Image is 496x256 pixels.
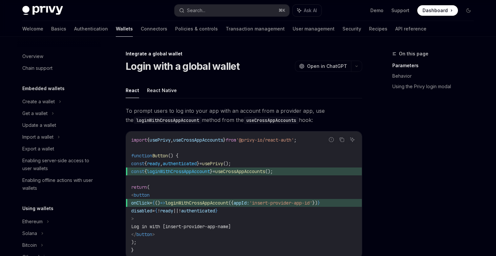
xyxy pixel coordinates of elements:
span: function [131,153,152,159]
img: dark logo [22,6,63,15]
span: Open in ChatGPT [307,63,347,69]
div: Solana [22,229,37,237]
div: Overview [22,52,43,60]
span: const [131,161,144,167]
button: Copy the contents from the code block [338,135,346,144]
a: Enabling offline actions with user wallets [17,174,101,194]
span: } [223,137,226,143]
button: React [126,83,139,98]
a: Export a wallet [17,143,101,155]
button: Ask AI [293,5,321,16]
button: Open in ChatGPT [295,61,351,72]
a: Transaction management [226,21,285,37]
a: Recipes [369,21,387,37]
span: => [160,200,165,206]
span: , [171,137,173,143]
span: authenticated [163,161,197,167]
a: Connectors [141,21,167,37]
span: appId: [234,200,249,206]
div: Bitcoin [22,241,37,249]
span: } [131,247,134,253]
span: ready [160,208,173,214]
code: useCrossAppAccounts [244,117,299,124]
span: Dashboard [423,7,448,14]
span: useCrossAppAccounts [215,168,265,174]
span: ; [294,137,297,143]
span: = [150,200,152,206]
button: Report incorrect code [327,135,336,144]
a: Security [342,21,361,37]
h5: Embedded wallets [22,85,65,92]
span: useCrossAppAccounts [173,137,223,143]
span: } [215,208,218,214]
div: Update a wallet [22,121,56,129]
span: const [131,168,144,174]
span: Button [152,153,168,159]
a: Chain support [17,62,101,74]
a: Basics [51,21,66,37]
span: } [197,161,199,167]
button: Search...⌘K [175,5,289,16]
a: Parameters [392,60,479,71]
div: Search... [187,7,205,14]
span: ! [178,208,181,214]
span: ready [147,161,160,167]
a: Enabling server-side access to user wallets [17,155,101,174]
button: React Native [147,83,177,98]
span: = [152,208,155,214]
span: Ask AI [304,7,317,14]
span: { [144,161,147,167]
span: button [136,231,152,237]
span: () [155,200,160,206]
span: > [152,231,155,237]
span: loginWithCrossAppAccount [147,168,210,174]
a: Behavior [392,71,479,81]
div: Import a wallet [22,133,53,141]
h5: Using wallets [22,205,53,212]
a: Overview [17,50,101,62]
div: Create a wallet [22,98,55,106]
span: || [173,208,178,214]
span: = [213,168,215,174]
div: Export a wallet [22,145,54,153]
span: '@privy-io/react-auth' [236,137,294,143]
h1: Login with a global wallet [126,60,240,72]
div: Chain support [22,64,52,72]
span: button [134,192,150,198]
span: (); [265,168,273,174]
button: Ask AI [348,135,357,144]
span: authenticated [181,208,215,214]
span: { [155,208,157,214]
span: from [226,137,236,143]
a: Welcome [22,21,43,37]
span: > [131,216,134,222]
span: } [210,168,213,174]
button: Toggle dark mode [463,5,474,16]
span: ! [157,208,160,214]
span: < [131,192,134,198]
span: ); [131,239,136,245]
a: Authentication [74,21,108,37]
a: Dashboard [417,5,458,16]
span: ({ [228,200,234,206]
span: ⌘ K [279,8,285,13]
a: Demo [370,7,383,14]
span: }) [312,200,318,206]
span: </ [131,231,136,237]
span: disabled [131,208,152,214]
span: { [152,200,155,206]
span: Log in with [insert-provider-app-name] [131,224,231,229]
a: Policies & controls [175,21,218,37]
div: Ethereum [22,218,43,226]
a: Using the Privy login modal [392,81,479,92]
div: Enabling offline actions with user wallets [22,176,97,192]
a: Support [391,7,409,14]
span: onClick [131,200,150,206]
span: { [147,137,150,143]
span: (); [223,161,231,167]
span: { [144,168,147,174]
span: } [318,200,320,206]
div: Enabling server-side access to user wallets [22,157,97,172]
span: ( [147,184,150,190]
span: = [199,161,202,167]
